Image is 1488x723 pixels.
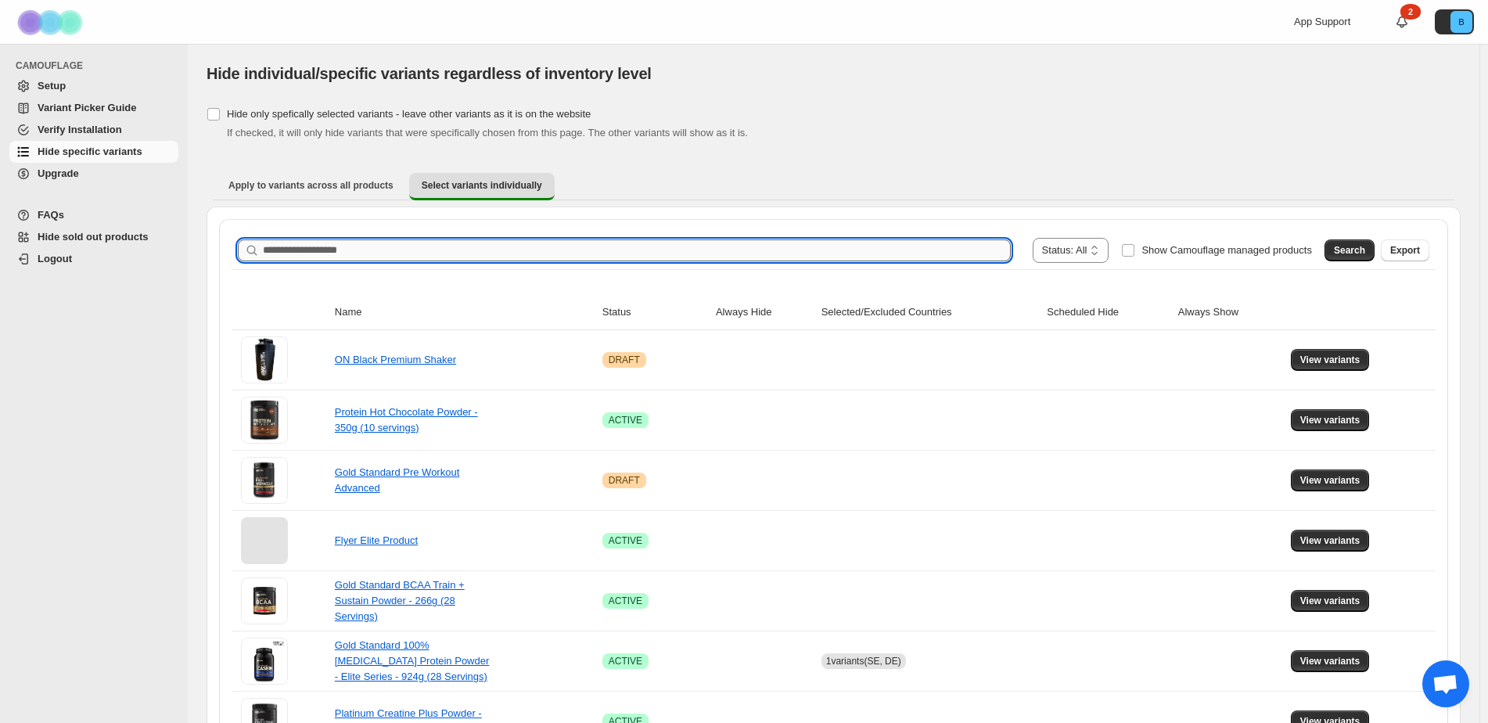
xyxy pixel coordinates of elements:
[1300,655,1360,667] span: View variants
[598,295,711,330] th: Status
[1291,650,1370,672] button: View variants
[330,295,598,330] th: Name
[335,579,465,622] a: Gold Standard BCAA Train + Sustain Powder - 266g (28 Servings)
[1435,9,1474,34] button: Avatar with initials B
[609,655,642,667] span: ACTIVE
[216,173,406,198] button: Apply to variants across all products
[38,80,66,92] span: Setup
[241,457,288,504] img: Gold Standard Pre Workout Advanced
[1294,16,1350,27] span: App Support
[826,656,901,667] span: 1 variants (SE, DE)
[711,295,817,330] th: Always Hide
[1300,414,1360,426] span: View variants
[9,226,178,248] a: Hide sold out products
[241,580,288,623] img: Gold Standard BCAA Train + Sustain Powder - 266g (28 Servings)
[422,179,542,192] span: Select variants individually
[13,1,91,44] img: Camouflage
[335,354,456,365] a: ON Black Premium Shaker
[1300,474,1360,487] span: View variants
[38,102,136,113] span: Variant Picker Guide
[609,414,642,426] span: ACTIVE
[241,638,287,685] img: Gold Standard 100% Casein Protein Powder - Elite Series - 924g (28 Servings)
[9,97,178,119] a: Variant Picker Guide
[609,474,640,487] span: DRAFT
[1141,244,1312,256] span: Show Camouflage managed products
[335,466,459,494] a: Gold Standard Pre Workout Advanced
[1458,17,1464,27] text: B
[9,248,178,270] a: Logout
[38,124,122,135] span: Verify Installation
[1042,295,1173,330] th: Scheduled Hide
[9,204,178,226] a: FAQs
[817,295,1043,330] th: Selected/Excluded Countries
[38,253,72,264] span: Logout
[1291,530,1370,552] button: View variants
[609,534,642,547] span: ACTIVE
[335,639,489,682] a: Gold Standard 100% [MEDICAL_DATA] Protein Powder - Elite Series - 924g (28 Servings)
[1450,11,1472,33] span: Avatar with initials B
[1291,590,1370,612] button: View variants
[609,595,642,607] span: ACTIVE
[1291,409,1370,431] button: View variants
[38,167,79,179] span: Upgrade
[335,406,478,433] a: Protein Hot Chocolate Powder - 350g (10 servings)
[1334,244,1365,257] span: Search
[1291,349,1370,371] button: View variants
[335,534,418,546] a: Flyer Elite Product
[1324,239,1375,261] button: Search
[1390,244,1420,257] span: Export
[1291,469,1370,491] button: View variants
[1174,295,1286,330] th: Always Show
[9,141,178,163] a: Hide specific variants
[38,231,149,243] span: Hide sold out products
[1422,660,1469,707] div: チャットを開く
[241,336,288,383] img: ON Black Premium Shaker
[241,397,288,444] img: Protein Hot Chocolate Powder - 350g (10 servings)
[1300,595,1360,607] span: View variants
[228,179,394,192] span: Apply to variants across all products
[227,127,748,138] span: If checked, it will only hide variants that were specifically chosen from this page. The other va...
[9,163,178,185] a: Upgrade
[9,119,178,141] a: Verify Installation
[38,146,142,157] span: Hide specific variants
[1394,14,1410,30] a: 2
[227,108,591,120] span: Hide only spefically selected variants - leave other variants as it is on the website
[9,75,178,97] a: Setup
[1400,4,1421,20] div: 2
[16,59,180,72] span: CAMOUFLAGE
[1381,239,1429,261] button: Export
[1300,354,1360,366] span: View variants
[38,209,64,221] span: FAQs
[609,354,640,366] span: DRAFT
[207,65,652,82] span: Hide individual/specific variants regardless of inventory level
[1300,534,1360,547] span: View variants
[409,173,555,200] button: Select variants individually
